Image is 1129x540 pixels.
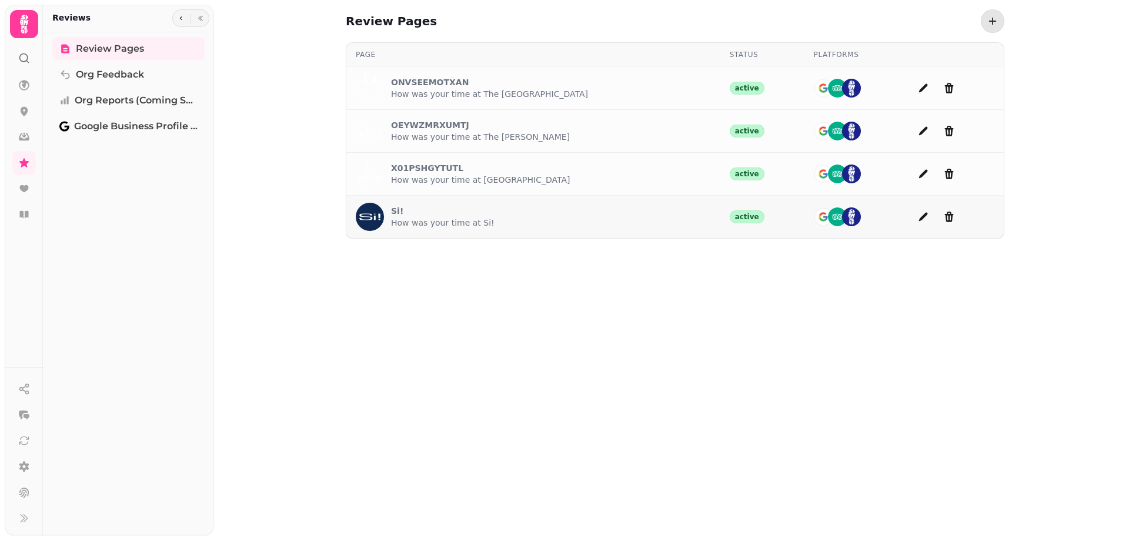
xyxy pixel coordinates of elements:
[76,42,144,56] span: Review Pages
[730,210,764,223] div: active
[52,89,205,112] a: Org Reports (coming soon)
[828,79,847,98] img: ta-emblem@2x.png
[74,119,198,133] span: Google Business Profile (Beta)
[937,162,961,186] button: delete
[842,207,861,226] img: st.png
[391,205,495,229] a: Si!How was your time at Si!
[814,165,833,183] img: go-emblem@2x.png
[356,160,384,188] img: aHR0cHM6Ly9ibGFja2J4LnMzLmV1LXdlc3QtMi5hbWF6b25hd3MuY29tL2QzNTQ5NTM2LTAxYTgtMTFlYy04YTA5LTA2M2ZlM...
[911,119,935,143] button: add page
[828,122,847,140] img: ta-emblem@2x.png
[356,50,711,59] div: Page
[391,76,588,100] a: ONVSEEMOTXANHow was your time at The [GEOGRAPHIC_DATA]
[391,88,588,100] p: How was your time at The [GEOGRAPHIC_DATA]
[43,32,214,535] nav: Tabs
[730,82,764,95] div: active
[391,162,570,174] p: X01PSHGYTUTL
[346,13,437,29] h2: Review Pages
[828,165,847,183] img: ta-emblem@2x.png
[391,205,495,217] p: Si!
[911,162,935,186] button: add page
[911,76,935,100] button: add page
[391,76,588,88] p: ONVSEEMOTXAN
[911,205,935,229] button: add page
[842,79,861,98] img: st.png
[937,205,961,229] button: delete
[937,119,961,143] button: delete
[52,12,91,24] h2: Reviews
[356,74,384,102] img: aHR0cHM6Ly9maWxlcy5zdGFtcGVkZS5haS9kM2EzZDVhMi0wMWE4LTExZWMtOThlYS0wMmJkMmMwNzA0ODkvbWVkaWEvZWFkM...
[730,167,764,180] div: active
[814,207,833,226] img: go-emblem@2x.png
[391,217,495,229] p: How was your time at Si!
[52,63,205,86] a: Org Feedback
[391,119,570,131] p: OEYWZMRXUMTJ
[76,68,144,82] span: Org Feedback
[391,131,570,143] p: How was your time at The [PERSON_NAME]
[391,119,570,143] a: OEYWZMRXUMTJHow was your time at The [PERSON_NAME]
[356,117,384,145] img: aHR0cHM6Ly9ibGFja2J4LnMzLmV1LXdlc3QtMi5hbWF6b25hd3MuY29tL2QzNTQ5NTM2LTAxYTgtMTFlYy04YTA5LTA2M2ZlM...
[814,79,833,98] img: go-emblem@2x.png
[391,162,570,186] a: X01PSHGYTUTLHow was your time at [GEOGRAPHIC_DATA]
[730,125,764,137] div: active
[937,76,961,100] button: delete
[75,93,198,108] span: Org Reports (coming soon)
[356,203,384,231] img: aHR0cHM6Ly9maWxlcy5zdGFtcGVkZS5haS9kM2EzZDVhMi0wMWE4LTExZWMtOThlYS0wMmJkMmMwNzA0ODkvbWVkaWEvN2E4Y...
[814,50,893,59] div: Platforms
[52,115,205,138] a: Google Business Profile (Beta)
[814,122,833,140] img: go-emblem@2x.png
[828,207,847,226] img: ta-emblem@2x.png
[842,165,861,183] img: st.png
[52,37,205,61] a: Review Pages
[730,50,795,59] div: Status
[391,174,570,186] p: How was your time at [GEOGRAPHIC_DATA]
[842,122,861,140] img: st.png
